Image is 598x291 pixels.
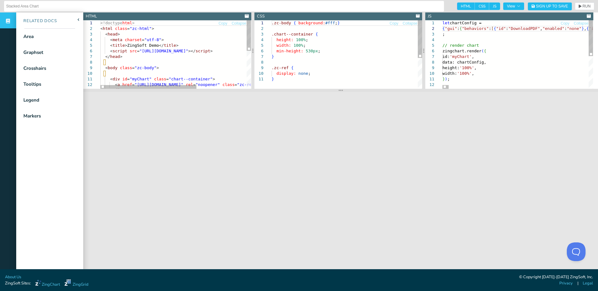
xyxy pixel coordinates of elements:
[132,21,135,25] span: >
[445,26,457,31] span: "gui"
[23,81,41,88] div: Tooltips
[130,49,137,53] span: src
[442,26,445,31] span: {
[257,13,265,19] div: CSS
[86,13,97,19] div: HTML
[237,82,257,87] span: "zc-ref"
[567,242,586,261] iframe: Toggle Customer Support
[254,71,263,76] div: 10
[306,49,318,53] span: 530px
[127,26,130,31] span: =
[157,65,159,70] span: >
[276,49,303,53] span: min-height:
[110,37,113,42] span: <
[83,48,92,54] div: 6
[425,43,434,48] div: 5
[5,280,31,286] span: ZingSoft Sites:
[105,65,108,70] span: <
[6,1,442,11] input: Untitled Demo
[308,71,311,76] span: ;
[293,43,303,48] span: 100%
[425,48,434,54] div: 6
[83,88,92,93] div: 13
[120,54,123,59] span: >
[135,65,157,70] span: "zc-body"
[425,54,434,60] div: 7
[83,76,92,82] div: 11
[83,82,92,88] div: 12
[298,71,308,76] span: none
[118,32,120,36] span: >
[425,82,434,88] div: 12
[303,43,306,48] span: ;
[272,54,274,59] span: }
[23,112,41,120] div: Markers
[100,26,103,31] span: <
[83,71,92,76] div: 10
[152,26,154,31] span: >
[110,54,120,59] span: head
[166,77,169,81] span: =
[110,43,113,48] span: <
[231,21,247,26] button: Collapse
[442,71,457,76] span: width:
[113,37,122,42] span: meta
[254,60,263,65] div: 8
[110,49,113,53] span: <
[254,65,263,71] div: 9
[581,26,584,31] span: }
[113,43,125,48] span: title
[113,77,120,81] span: div
[188,49,195,53] span: ></
[127,43,159,48] span: ZingSoft Demo
[272,32,313,36] span: .chart--container
[560,21,570,26] button: Copy
[442,77,445,81] span: }
[222,82,234,87] span: class
[573,21,589,26] button: Collapse
[16,18,57,24] div: Related Docs
[296,37,306,42] span: 100%
[122,82,132,87] span: href
[120,65,132,70] span: class
[125,37,142,42] span: charset
[425,76,434,82] div: 11
[254,76,263,82] div: 11
[254,26,263,31] div: 2
[83,20,92,26] div: 1
[565,26,567,31] span: :
[442,60,486,64] span: data: chartConfig,
[442,54,450,59] span: id:
[306,37,308,42] span: ;
[23,65,46,72] div: Crosshairs
[213,77,215,81] span: >
[462,26,489,31] span: "behaviors"
[169,77,213,81] span: "chart--container"
[293,21,296,25] span: {
[389,21,399,26] button: Copy
[450,54,472,59] span: 'myChart'
[193,82,195,87] span: =
[103,26,113,31] span: html
[130,77,152,81] span: "myChart"
[195,49,210,53] span: script
[577,280,578,286] span: |
[235,82,237,87] span: =
[584,26,586,31] span: ,
[425,60,434,65] div: 8
[460,65,474,70] span: '100%'
[428,13,432,19] div: JS
[442,32,445,36] span: ;
[83,60,92,65] div: 8
[318,49,320,53] span: ;
[298,21,325,25] span: background:
[130,26,152,31] span: "zc-html"
[254,48,263,54] div: 6
[425,20,434,26] div: 1
[494,26,496,31] span: {
[110,77,113,81] span: <
[457,26,460,31] span: :
[425,31,434,37] div: 3
[472,71,474,76] span: ,
[23,33,34,40] div: Area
